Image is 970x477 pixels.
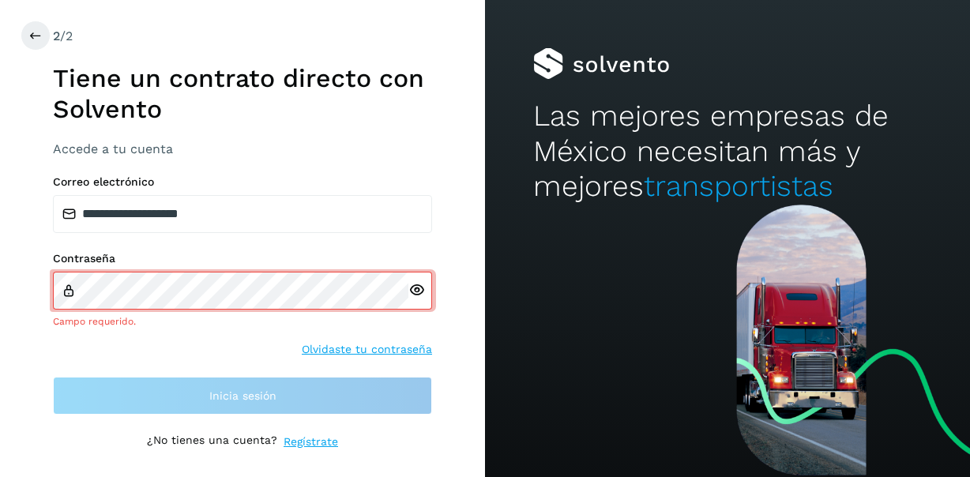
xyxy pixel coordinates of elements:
[53,141,432,156] h3: Accede a tu cuenta
[302,341,432,358] a: Olvidaste tu contraseña
[53,377,432,415] button: Inicia sesión
[53,175,432,189] label: Correo electrónico
[53,63,432,124] h1: Tiene un contrato directo con Solvento
[147,434,277,450] p: ¿No tienes una cuenta?
[53,314,432,329] div: Campo requerido.
[53,252,432,265] label: Contraseña
[644,169,833,203] span: transportistas
[284,434,338,450] a: Regístrate
[533,99,921,204] h2: Las mejores empresas de México necesitan más y mejores
[209,390,276,401] span: Inicia sesión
